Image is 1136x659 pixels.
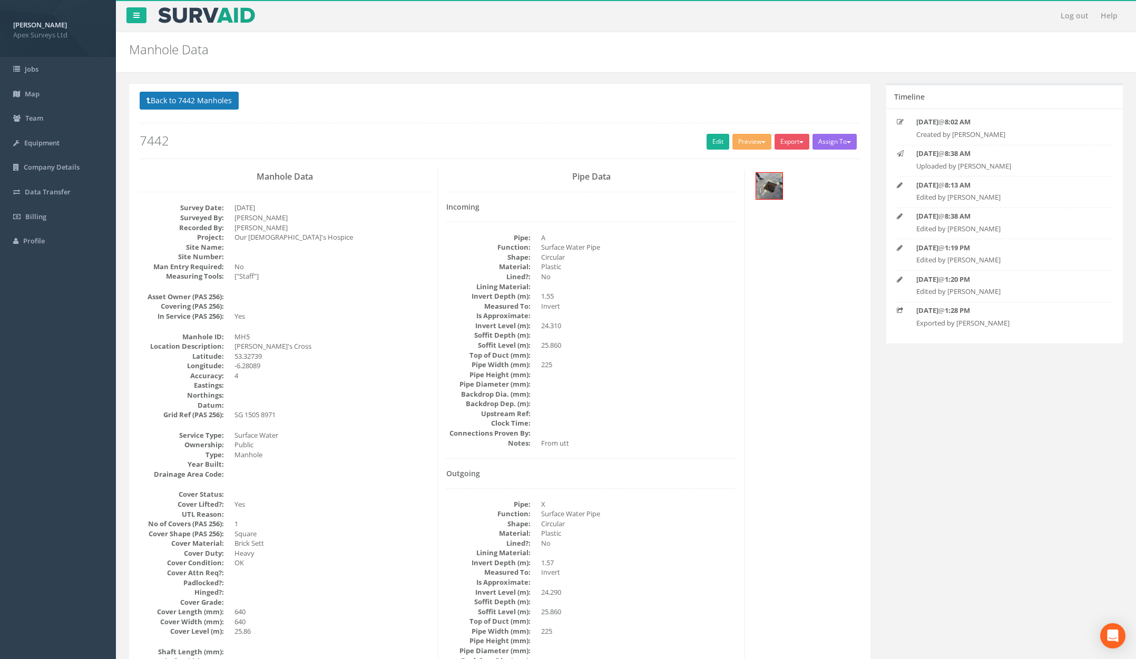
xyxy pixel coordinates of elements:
[916,117,938,126] strong: [DATE]
[446,499,531,509] dt: Pipe:
[916,180,938,190] strong: [DATE]
[140,499,224,509] dt: Cover Lifted?:
[916,243,938,252] strong: [DATE]
[916,306,1093,316] p: @
[446,242,531,252] dt: Function:
[140,232,224,242] dt: Project:
[140,617,224,627] dt: Cover Width (mm):
[446,646,531,656] dt: Pipe Diameter (mm):
[140,361,224,371] dt: Longitude:
[140,626,224,636] dt: Cover Level (m):
[446,360,531,370] dt: Pipe Width (mm):
[541,528,737,538] dd: Plastic
[13,17,103,40] a: [PERSON_NAME] Apex Surveys Ltd
[446,558,531,568] dt: Invert Depth (m):
[541,438,737,448] dd: From utt
[446,577,531,587] dt: Is Approximate:
[140,509,224,519] dt: UTL Reason:
[140,223,224,233] dt: Recorded By:
[234,223,430,233] dd: [PERSON_NAME]
[23,236,45,245] span: Profile
[140,440,224,450] dt: Ownership:
[916,306,938,315] strong: [DATE]
[234,519,430,529] dd: 1
[140,450,224,460] dt: Type:
[234,440,430,450] dd: Public
[446,626,531,636] dt: Pipe Width (mm):
[234,213,430,223] dd: [PERSON_NAME]
[446,282,531,292] dt: Lining Material:
[446,272,531,282] dt: Lined?:
[140,548,224,558] dt: Cover Duty:
[541,242,737,252] dd: Surface Water Pipe
[446,350,531,360] dt: Top of Duct (mm):
[234,371,430,381] dd: 4
[234,538,430,548] dd: Brick Sett
[140,529,224,539] dt: Cover Shape (PAS 256):
[916,255,1093,265] p: Edited by [PERSON_NAME]
[916,211,1093,221] p: @
[446,469,737,477] h4: Outgoing
[945,180,971,190] strong: 8:13 AM
[446,311,531,321] dt: Is Approximate:
[541,301,737,311] dd: Invert
[140,242,224,252] dt: Site Name:
[140,292,224,302] dt: Asset Owner (PAS 256):
[446,509,531,519] dt: Function:
[446,330,531,340] dt: Soffit Depth (m):
[446,548,531,558] dt: Lining Material:
[446,528,531,538] dt: Material:
[446,252,531,262] dt: Shape:
[140,371,224,381] dt: Accuracy:
[24,162,80,172] span: Company Details
[812,134,857,150] button: Assign To
[234,232,430,242] dd: Our [DEMOGRAPHIC_DATA]'s Hospice
[446,616,531,626] dt: Top of Duct (mm):
[446,370,531,380] dt: Pipe Height (mm):
[916,149,1093,159] p: @
[140,558,224,568] dt: Cover Condition:
[140,262,224,272] dt: Man Entry Required:
[140,538,224,548] dt: Cover Material:
[140,351,224,361] dt: Latitude:
[446,321,531,331] dt: Invert Level (m):
[916,287,1093,297] p: Edited by [PERSON_NAME]
[446,597,531,607] dt: Soffit Depth (m):
[916,224,1093,234] p: Edited by [PERSON_NAME]
[25,212,46,221] span: Billing
[916,192,1093,202] p: Edited by [PERSON_NAME]
[140,341,224,351] dt: Location Description:
[446,172,737,182] h3: Pipe Data
[446,301,531,311] dt: Measured To:
[13,20,67,29] strong: [PERSON_NAME]
[234,548,430,558] dd: Heavy
[541,252,737,262] dd: Circular
[945,306,970,315] strong: 1:28 PM
[446,203,737,211] h4: Incoming
[234,529,430,539] dd: Square
[234,262,430,272] dd: No
[446,519,531,529] dt: Shape:
[234,341,430,351] dd: [PERSON_NAME]'s Cross
[541,321,737,331] dd: 24.310
[25,187,71,196] span: Data Transfer
[140,400,224,410] dt: Datum:
[916,130,1093,140] p: Created by [PERSON_NAME]
[916,149,938,158] strong: [DATE]
[446,262,531,272] dt: Material:
[140,489,224,499] dt: Cover Status:
[446,389,531,399] dt: Backdrop Dia. (mm):
[140,271,224,281] dt: Measuring Tools:
[234,617,430,627] dd: 640
[541,587,737,597] dd: 24.290
[140,172,430,182] h3: Manhole Data
[541,607,737,617] dd: 25.860
[140,430,224,440] dt: Service Type:
[140,380,224,390] dt: Eastings:
[234,311,430,321] dd: Yes
[541,291,737,301] dd: 1.55
[140,568,224,578] dt: Cover Attn Req?:
[945,149,971,158] strong: 8:38 AM
[707,134,729,150] a: Edit
[140,469,224,479] dt: Drainage Area Code:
